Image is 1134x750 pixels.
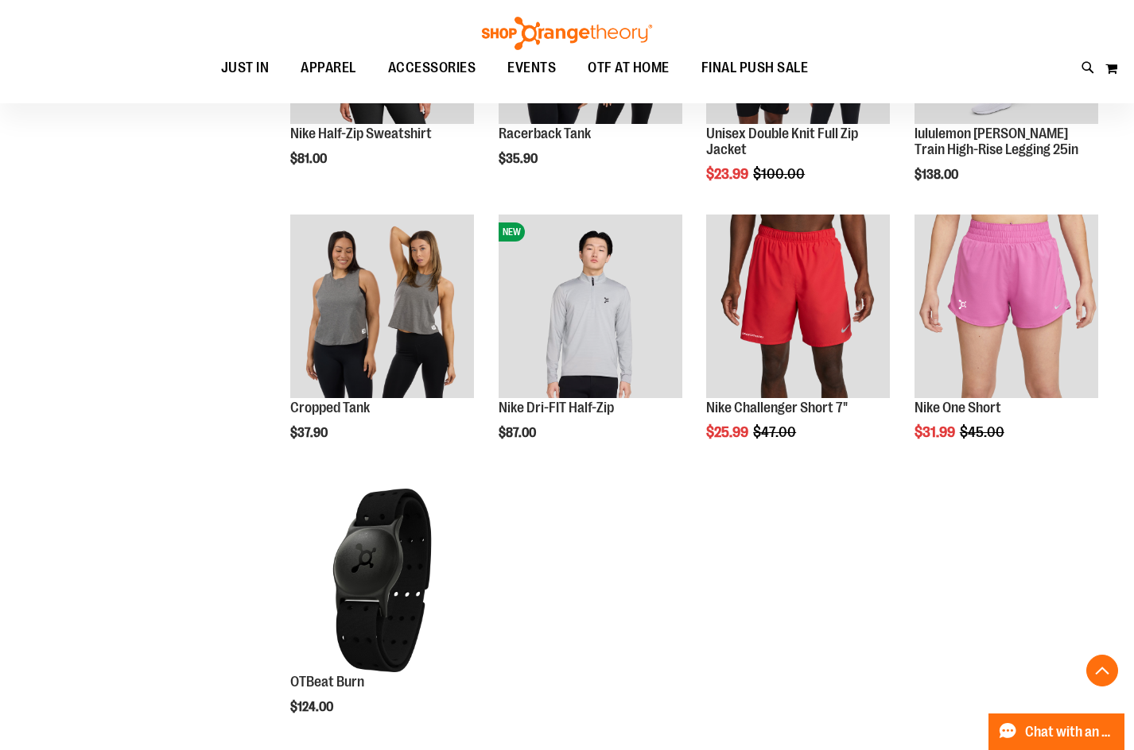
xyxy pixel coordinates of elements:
a: Cropped Tank [290,400,370,416]
span: Chat with an Expert [1025,725,1115,740]
img: Shop Orangetheory [480,17,654,50]
div: product [907,207,1106,481]
span: $87.00 [499,426,538,440]
a: Cropped Tank [290,215,474,400]
a: Main view of OTBeat Burn 6.0-C [290,489,474,675]
a: lululemon [PERSON_NAME] Train High-Rise Legging 25in [915,126,1078,157]
span: $138.00 [915,168,961,182]
a: APPAREL [285,50,372,87]
span: $47.00 [753,424,798,440]
a: Product image for Nike One Short [915,215,1098,400]
div: product [282,207,482,481]
span: $100.00 [753,166,807,182]
span: JUST IN [221,50,270,86]
a: Racerback Tank [499,126,591,141]
div: product [698,207,898,481]
span: NEW [499,222,525,242]
button: Chat with an Expert [988,713,1125,750]
a: Nike Challenger Short 7" [706,400,848,416]
img: Product image for Nike One Short [915,215,1098,398]
button: Back To Top [1086,655,1118,686]
a: JUST IN [205,50,285,87]
a: Nike Half-Zip Sweatshirt [290,126,432,141]
span: $45.00 [960,424,1007,440]
span: $35.90 [499,152,540,166]
img: Cropped Tank [290,215,474,398]
a: EVENTS [491,50,572,87]
span: FINAL PUSH SALE [701,50,809,86]
span: $124.00 [290,700,336,714]
span: $25.99 [706,424,751,440]
a: FINAL PUSH SALE [685,50,825,87]
a: ACCESSORIES [372,50,492,87]
img: Product image for Nike Challenger Short 7" [706,215,890,398]
a: Unisex Double Knit Full Zip Jacket [706,126,858,157]
a: Product image for Nike Challenger Short 7" [706,215,890,400]
span: $81.00 [290,152,329,166]
span: APPAREL [301,50,356,86]
a: OTF AT HOME [572,50,685,87]
a: Nike One Short [915,400,1001,416]
span: ACCESSORIES [388,50,476,86]
a: OTBeat Burn [290,674,364,690]
img: Main view of OTBeat Burn 6.0-C [290,489,474,672]
a: Nike Dri-FIT Half-Zip [499,400,614,416]
span: OTF AT HOME [588,50,670,86]
span: EVENTS [507,50,556,86]
span: $23.99 [706,166,751,182]
span: $37.90 [290,426,330,440]
div: product [491,207,690,481]
a: Nike Dri-FIT Half-ZipNEW [499,215,682,400]
img: Nike Dri-FIT Half-Zip [499,215,682,398]
span: $31.99 [915,424,957,440]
